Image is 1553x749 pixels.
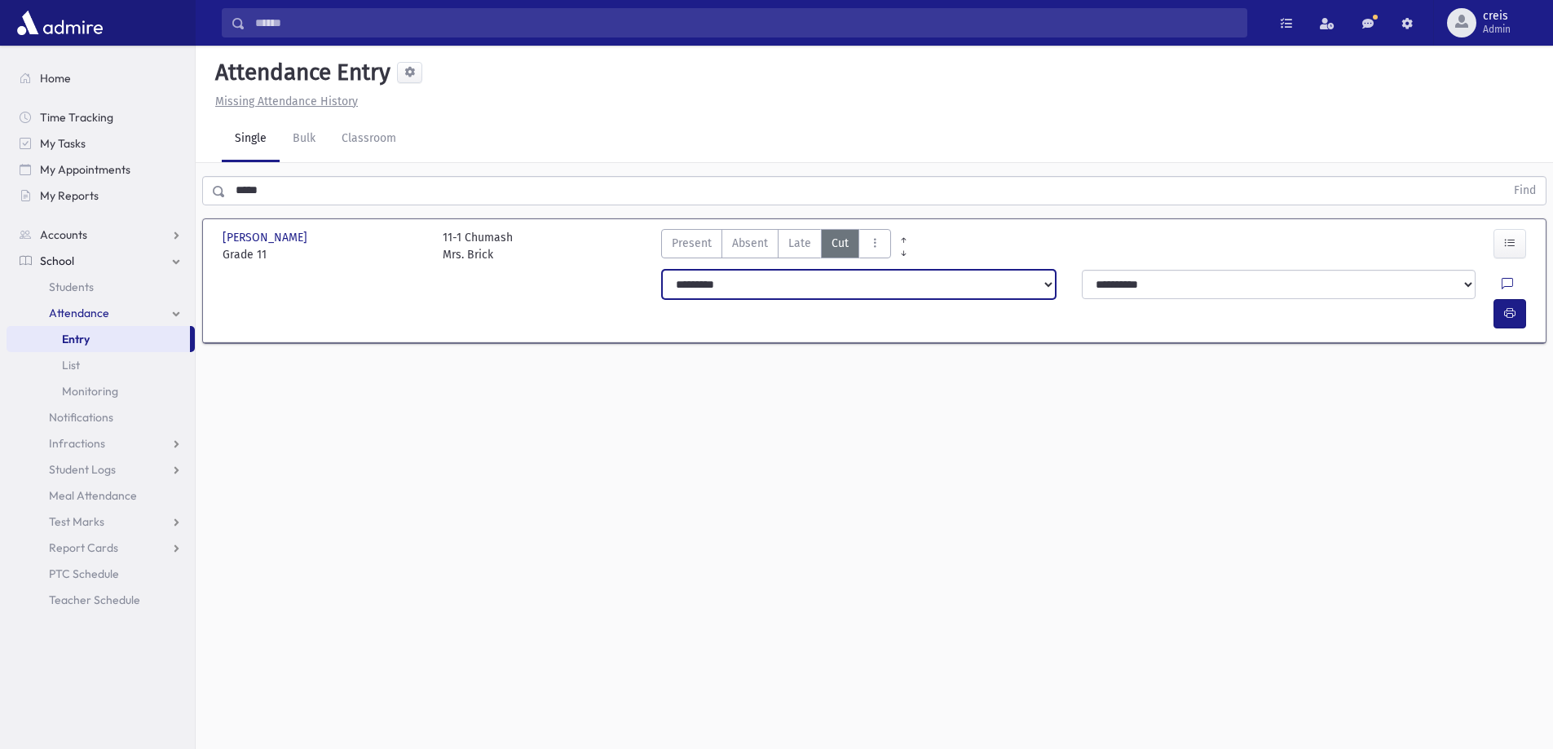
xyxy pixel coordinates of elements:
[40,227,87,242] span: Accounts
[7,509,195,535] a: Test Marks
[49,514,104,529] span: Test Marks
[40,136,86,151] span: My Tasks
[13,7,107,39] img: AdmirePro
[40,162,130,177] span: My Appointments
[223,229,311,246] span: [PERSON_NAME]
[40,253,74,268] span: School
[7,65,195,91] a: Home
[7,130,195,156] a: My Tasks
[1504,177,1546,205] button: Find
[7,300,195,326] a: Attendance
[7,378,195,404] a: Monitoring
[62,384,118,399] span: Monitoring
[280,117,329,162] a: Bulk
[1483,10,1511,23] span: creis
[49,593,140,607] span: Teacher Schedule
[49,540,118,555] span: Report Cards
[40,71,71,86] span: Home
[245,8,1246,37] input: Search
[62,332,90,346] span: Entry
[49,436,105,451] span: Infractions
[672,235,712,252] span: Present
[7,274,195,300] a: Students
[788,235,811,252] span: Late
[49,410,113,425] span: Notifications
[7,248,195,274] a: School
[7,456,195,482] a: Student Logs
[7,183,195,209] a: My Reports
[7,587,195,613] a: Teacher Schedule
[49,462,116,477] span: Student Logs
[209,95,358,108] a: Missing Attendance History
[223,246,426,263] span: Grade 11
[40,110,113,125] span: Time Tracking
[49,488,137,503] span: Meal Attendance
[7,326,190,352] a: Entry
[49,280,94,294] span: Students
[40,188,99,203] span: My Reports
[7,352,195,378] a: List
[7,222,195,248] a: Accounts
[443,229,513,263] div: 11-1 Chumash Mrs. Brick
[215,95,358,108] u: Missing Attendance History
[732,235,768,252] span: Absent
[7,104,195,130] a: Time Tracking
[209,59,390,86] h5: Attendance Entry
[62,358,80,372] span: List
[329,117,409,162] a: Classroom
[1483,23,1511,36] span: Admin
[7,430,195,456] a: Infractions
[49,566,119,581] span: PTC Schedule
[222,117,280,162] a: Single
[7,156,195,183] a: My Appointments
[832,235,849,252] span: Cut
[7,561,195,587] a: PTC Schedule
[661,229,891,263] div: AttTypes
[7,535,195,561] a: Report Cards
[7,482,195,509] a: Meal Attendance
[49,306,109,320] span: Attendance
[7,404,195,430] a: Notifications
